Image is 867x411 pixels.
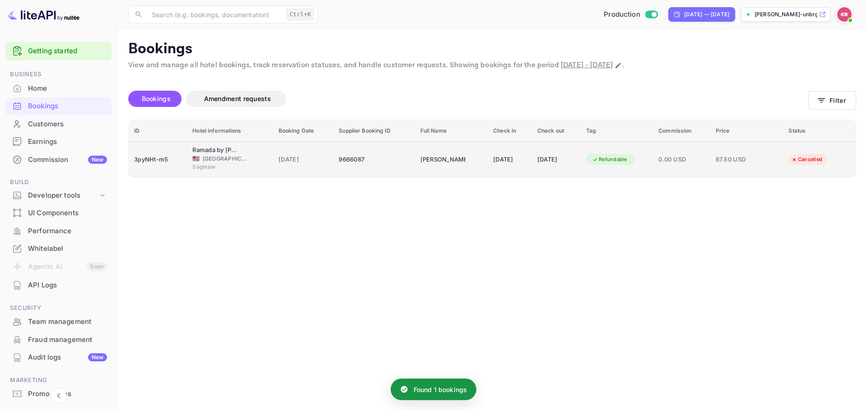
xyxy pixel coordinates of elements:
[837,7,852,22] img: Kobus Roux
[755,10,817,18] p: [PERSON_NAME]-unbrg.[PERSON_NAME]...
[134,152,182,167] div: 3pyNHt-m5
[28,119,107,129] div: Customers
[5,115,112,133] div: Customers
[129,120,187,142] th: ID
[710,120,783,142] th: Price
[28,280,107,291] div: API Logs
[7,7,79,22] img: LiteAPI logo
[5,97,112,114] a: Bookings
[273,120,334,142] th: Booking Date
[333,120,415,142] th: Supplier Booking ID
[5,240,112,258] div: Whitelabel
[28,137,107,147] div: Earnings
[5,204,112,221] a: UI Components
[128,91,808,107] div: account-settings tabs
[5,349,112,366] div: Audit logsNew
[5,151,112,169] div: CommissionNew
[783,120,856,142] th: Status
[5,69,112,79] span: Business
[28,226,107,236] div: Performance
[5,204,112,222] div: UI Components
[28,208,107,218] div: UI Components
[28,244,107,254] div: Whitelabel
[653,120,710,142] th: Commission
[785,154,828,165] div: Cancelled
[129,120,856,177] table: booking table
[192,146,238,155] div: Ramada by Wyndham Saginaw Hotel & Suites
[5,385,112,403] div: Promo codes
[493,152,527,167] div: [DATE]
[604,9,640,20] span: Production
[28,190,98,201] div: Developer tools
[5,313,112,330] a: Team management
[5,177,112,187] span: Build
[414,385,467,394] p: Found 1 bookings
[5,277,112,294] div: API Logs
[28,155,107,165] div: Commission
[586,154,633,165] div: Refundable
[51,388,67,404] button: Collapse navigation
[128,60,856,71] p: View and manage all hotel bookings, track reservation statuses, and handle customer requests. Sho...
[128,40,856,58] p: Bookings
[5,151,112,168] a: CommissionNew
[5,42,112,60] div: Getting started
[532,120,581,142] th: Check out
[339,152,409,167] div: 9666087
[5,313,112,331] div: Team management
[614,61,623,70] button: Change date range
[600,9,661,20] div: Switch to Sandbox mode
[716,155,761,165] span: 67.50 USD
[142,95,171,102] span: Bookings
[204,95,271,102] span: Amendment requests
[684,10,729,18] div: [DATE] — [DATE]
[279,155,328,165] span: [DATE]
[5,80,112,97] a: Home
[88,353,107,361] div: New
[5,277,112,293] a: API Logs
[5,222,112,239] a: Performance
[488,120,532,142] th: Check in
[286,9,314,20] div: Ctrl+K
[5,80,112,97] div: Home
[658,155,705,165] span: 0.00 USD
[5,97,112,115] div: Bookings
[146,5,283,23] input: Search (e.g. bookings, documentation)
[561,60,613,70] span: [DATE] - [DATE]
[415,120,488,142] th: Full Name
[5,303,112,313] span: Security
[5,115,112,132] a: Customers
[28,335,107,345] div: Fraud management
[5,133,112,150] a: Earnings
[5,133,112,151] div: Earnings
[5,222,112,240] div: Performance
[5,349,112,365] a: Audit logsNew
[88,156,107,164] div: New
[192,163,238,171] span: Saginaw
[5,188,112,203] div: Developer tools
[5,331,112,349] div: Fraud management
[808,91,856,110] button: Filter
[5,240,112,257] a: Whitelabel
[192,156,200,162] span: United States of America
[5,331,112,348] a: Fraud management
[28,389,107,399] div: Promo codes
[203,155,248,163] span: [GEOGRAPHIC_DATA]
[537,152,575,167] div: [DATE]
[28,317,107,327] div: Team management
[5,385,112,402] a: Promo codes
[581,120,653,142] th: Tag
[5,375,112,385] span: Marketing
[28,352,107,363] div: Audit logs
[187,120,273,142] th: Hotel informations
[28,46,107,56] a: Getting started
[28,83,107,94] div: Home
[420,152,466,167] div: Dayana Antamba
[28,101,107,111] div: Bookings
